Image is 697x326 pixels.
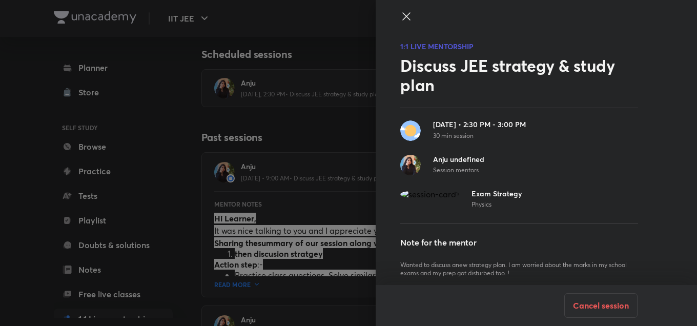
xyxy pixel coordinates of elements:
[433,120,526,129] div: [DATE] • 2:30 PM - 3:00 PM
[400,56,638,95] h2: Discuss JEE strategy & study plan
[400,261,638,277] p: Wanted to discuss anew strategy plan. I am worried about the marks in my school exams and my prep...
[400,41,638,52] h6: 1:1 LIVE MENTORSHIP
[471,190,522,198] div: Exam Strategy
[564,293,638,318] button: Cancel session
[433,155,484,164] div: Anju undefined
[433,131,526,140] span: 30 min session
[400,236,638,249] h5: Note for the mentor
[433,166,484,175] span: Session mentors
[471,200,522,209] span: Physics
[400,155,421,175] img: session-card1
[400,120,421,141] img: session-card1
[400,190,459,199] img: session-card1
